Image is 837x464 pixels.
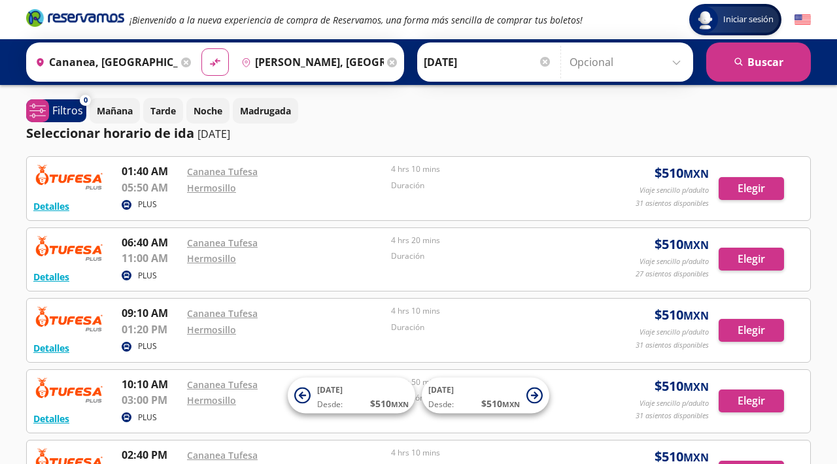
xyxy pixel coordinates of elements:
[655,163,709,183] span: $ 510
[391,322,589,333] p: Duración
[97,104,133,118] p: Mañana
[391,305,589,317] p: 4 hrs 10 mins
[33,235,105,261] img: RESERVAMOS
[794,12,811,28] button: English
[236,46,384,78] input: Buscar Destino
[187,165,258,178] a: Cananea Tufesa
[424,46,552,78] input: Elegir Fecha
[122,163,180,179] p: 01:40 AM
[187,252,236,265] a: Hermosillo
[33,341,69,355] button: Detalles
[122,180,180,195] p: 05:50 AM
[26,124,194,143] p: Seleccionar horario de ida
[33,199,69,213] button: Detalles
[288,378,415,414] button: [DATE]Desde:$510MXN
[187,323,236,336] a: Hermosillo
[129,14,583,26] em: ¡Bienvenido a la nueva experiencia de compra de Reservamos, una forma más sencilla de comprar tus...
[186,98,230,124] button: Noche
[26,8,124,27] i: Brand Logo
[391,447,589,459] p: 4 hrs 10 mins
[719,319,784,342] button: Elegir
[683,238,709,252] small: MXN
[84,95,88,106] span: 0
[640,398,709,409] p: Viaje sencillo p/adulto
[655,235,709,254] span: $ 510
[233,98,298,124] button: Madrugada
[26,8,124,31] a: Brand Logo
[187,237,258,249] a: Cananea Tufesa
[52,103,83,118] p: Filtros
[187,307,258,320] a: Cananea Tufesa
[33,412,69,425] button: Detalles
[391,163,589,175] p: 4 hrs 10 mins
[719,177,784,200] button: Elegir
[122,235,180,250] p: 06:40 AM
[138,270,157,282] p: PLUS
[640,327,709,338] p: Viaje sencillo p/adulto
[636,410,709,422] p: 31 asientos disponibles
[122,392,180,408] p: 03:00 PM
[370,397,409,410] span: $ 510
[636,340,709,351] p: 31 asientos disponibles
[719,389,784,412] button: Elegir
[122,305,180,321] p: 09:10 AM
[428,399,454,410] span: Desde:
[636,269,709,280] p: 27 asientos disponibles
[194,104,222,118] p: Noche
[143,98,183,124] button: Tarde
[719,248,784,271] button: Elegir
[683,308,709,323] small: MXN
[391,376,589,388] p: 4 hrs 50 mins
[570,46,687,78] input: Opcional
[30,46,178,78] input: Buscar Origen
[317,399,343,410] span: Desde:
[636,198,709,209] p: 31 asientos disponibles
[122,322,180,337] p: 01:20 PM
[718,13,779,26] span: Iniciar sesión
[138,412,157,423] p: PLUS
[655,376,709,396] span: $ 510
[187,182,236,194] a: Hermosillo
[138,340,157,352] p: PLUS
[391,235,589,246] p: 4 hrs 20 mins
[391,399,409,409] small: MXN
[187,378,258,391] a: Cananea Tufesa
[122,447,180,463] p: 02:40 PM
[187,449,258,461] a: Cananea Tufesa
[122,376,180,392] p: 10:10 AM
[640,256,709,267] p: Viaje sencillo p/adulto
[197,126,230,142] p: [DATE]
[33,376,105,403] img: RESERVAMOS
[90,98,140,124] button: Mañana
[422,378,549,414] button: [DATE]Desde:$510MXN
[138,199,157,210] p: PLUS
[640,185,709,196] p: Viaje sencillo p/adulto
[683,167,709,181] small: MXN
[706,42,811,82] button: Buscar
[150,104,176,118] p: Tarde
[502,399,520,409] small: MXN
[33,305,105,331] img: RESERVAMOS
[317,384,343,395] span: [DATE]
[26,99,86,122] button: 0Filtros
[391,250,589,262] p: Duración
[33,270,69,284] button: Detalles
[655,305,709,325] span: $ 510
[481,397,520,410] span: $ 510
[391,180,589,191] p: Duración
[683,380,709,394] small: MXN
[428,384,454,395] span: [DATE]
[240,104,291,118] p: Madrugada
[187,394,236,406] a: Hermosillo
[33,163,105,190] img: RESERVAMOS
[122,250,180,266] p: 11:00 AM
